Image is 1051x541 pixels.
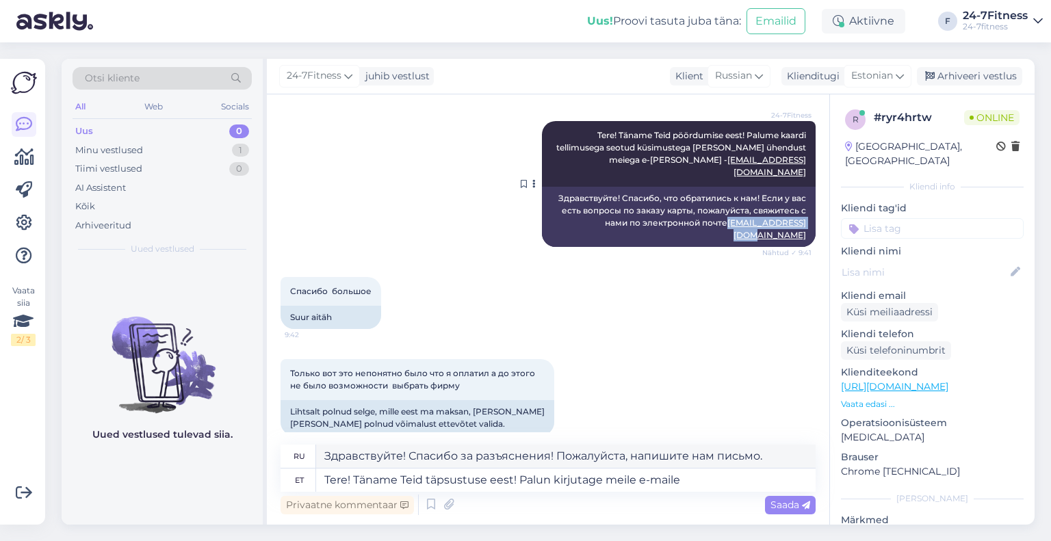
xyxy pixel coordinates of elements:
[727,155,806,177] a: [EMAIL_ADDRESS][DOMAIN_NAME]
[294,445,305,468] div: ru
[75,124,93,138] div: Uus
[853,114,859,124] span: r
[841,244,1024,259] p: Kliendi nimi
[218,98,252,116] div: Socials
[963,10,1043,32] a: 24-7Fitness24-7fitness
[715,68,752,83] span: Russian
[841,430,1024,445] p: [MEDICAL_DATA]
[75,219,131,233] div: Arhiveeritud
[75,200,95,213] div: Kõik
[963,10,1028,21] div: 24-7Fitness
[290,286,372,296] span: Спасибо большое
[131,243,194,255] span: Uued vestlused
[287,68,341,83] span: 24-7Fitness
[841,464,1024,479] p: Chrome [TECHNICAL_ID]
[232,144,249,157] div: 1
[75,181,126,195] div: AI Assistent
[841,289,1024,303] p: Kliendi email
[851,68,893,83] span: Estonian
[670,69,703,83] div: Klient
[781,69,840,83] div: Klienditugi
[727,217,806,240] a: [EMAIL_ADDRESS][DOMAIN_NAME]
[760,248,812,258] span: Nähtud ✓ 9:41
[841,181,1024,193] div: Kliendi info
[938,12,957,31] div: F
[556,130,808,177] span: Tere! Täname Teid pöördumise eest! Palume kaardi tellimusega seotud küsimustega [PERSON_NAME] ühe...
[281,496,414,514] div: Privaatne kommentaar
[822,9,905,34] div: Aktiivne
[542,187,816,247] div: Здравствуйте! Спасибо, что обратились к нам! Если у вас есть вопросы по заказу карты, пожалуйста,...
[229,162,249,176] div: 0
[316,469,816,492] textarea: Tere! Täname Teid täpsustuse eest! Palun kirjutage meile e-maile
[92,427,233,442] p: Uued vestlused tulevad siia.
[841,218,1024,239] input: Lisa tag
[841,450,1024,464] p: Brauser
[11,285,36,346] div: Vaata siia
[285,330,336,340] span: 9:42
[290,368,537,391] span: Только вот это непонятно было что я оплатил а до этого не было возможности выбрать фирму
[841,201,1024,215] p: Kliendi tag'id
[11,334,36,346] div: 2 / 3
[75,162,142,176] div: Tiimi vestlused
[841,492,1024,505] div: [PERSON_NAME]
[841,341,951,360] div: Küsi telefoninumbrit
[841,303,938,321] div: Küsi meiliaadressi
[11,70,37,96] img: Askly Logo
[841,365,1024,380] p: Klienditeekond
[295,469,304,492] div: et
[281,306,381,329] div: Suur aitäh
[73,98,88,116] div: All
[842,265,1008,280] input: Lisa nimi
[747,8,805,34] button: Emailid
[142,98,166,116] div: Web
[845,140,996,168] div: [GEOGRAPHIC_DATA], [GEOGRAPHIC_DATA]
[874,109,964,126] div: # ryr4hrtw
[917,67,1022,85] div: Arhiveeri vestlus
[760,110,812,120] span: 24-7Fitness
[841,513,1024,527] p: Märkmed
[841,398,1024,410] p: Vaata edasi ...
[841,416,1024,430] p: Operatsioonisüsteem
[85,71,140,85] span: Otsi kliente
[316,445,816,468] textarea: Здравствуйте! Спасибо за разъяснения! Пожалуйста, напишите нам письмо.
[963,21,1028,32] div: 24-7fitness
[229,124,249,138] div: 0
[62,292,263,415] img: No chats
[587,14,613,27] b: Uus!
[841,327,1024,341] p: Kliendi telefon
[75,144,143,157] div: Minu vestlused
[360,69,430,83] div: juhib vestlust
[770,499,810,511] span: Saada
[964,110,1020,125] span: Online
[587,13,741,29] div: Proovi tasuta juba täna:
[281,400,554,436] div: Lihtsalt polnud selge, mille eest ma maksan, [PERSON_NAME] [PERSON_NAME] polnud võimalust ettevõt...
[841,380,948,393] a: [URL][DOMAIN_NAME]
